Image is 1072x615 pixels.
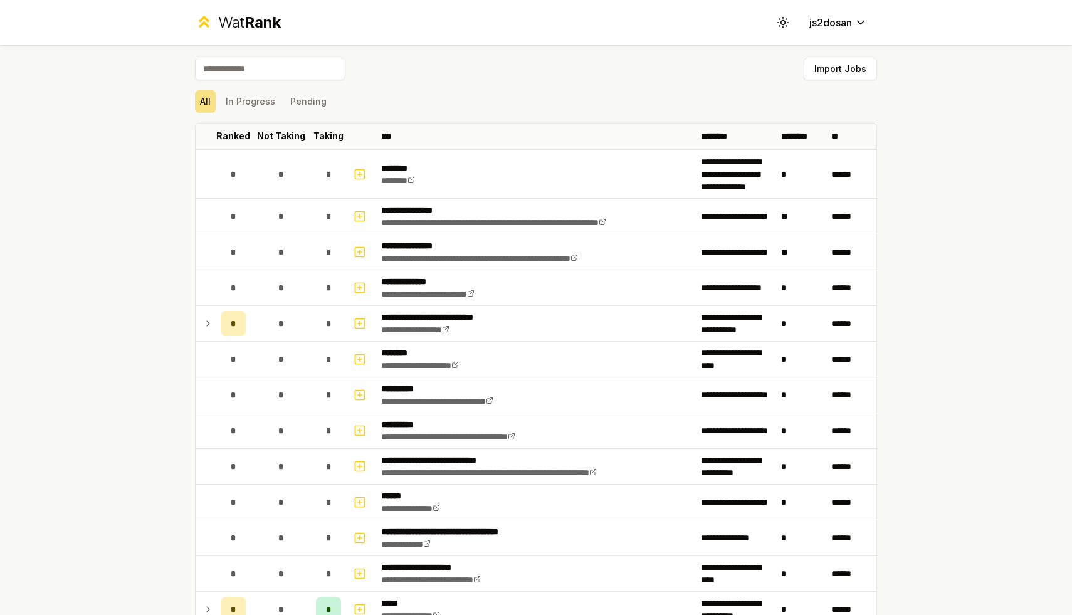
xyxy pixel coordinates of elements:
[195,13,281,33] a: WatRank
[809,15,852,30] span: js2dosan
[804,58,877,80] button: Import Jobs
[313,130,344,142] p: Taking
[285,90,332,113] button: Pending
[799,11,877,34] button: js2dosan
[257,130,305,142] p: Not Taking
[244,13,281,31] span: Rank
[216,130,250,142] p: Ranked
[221,90,280,113] button: In Progress
[218,13,281,33] div: Wat
[195,90,216,113] button: All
